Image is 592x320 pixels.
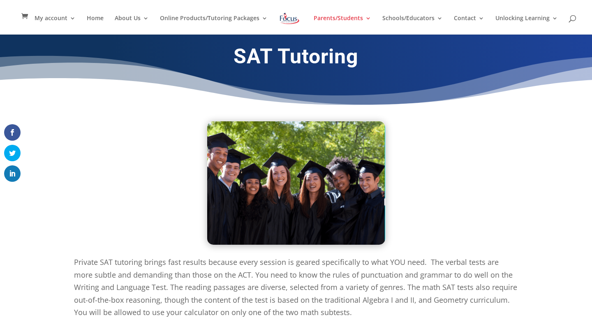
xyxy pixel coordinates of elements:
[454,15,484,35] a: Contact
[495,15,558,35] a: Unlocking Learning
[279,11,300,26] img: Focus on Learning
[35,15,76,35] a: My account
[115,15,149,35] a: About Us
[382,15,443,35] a: Schools/Educators
[207,121,385,245] img: Screen Shot 2020-09-04 at 4.55.42 PM
[314,15,371,35] a: Parents/Students
[160,15,268,35] a: Online Products/Tutoring Packages
[74,44,518,73] h1: SAT Tutoring
[87,15,104,35] a: Home
[74,257,517,317] span: Private SAT tutoring brings fast results because every session is geared specifically to what YOU...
